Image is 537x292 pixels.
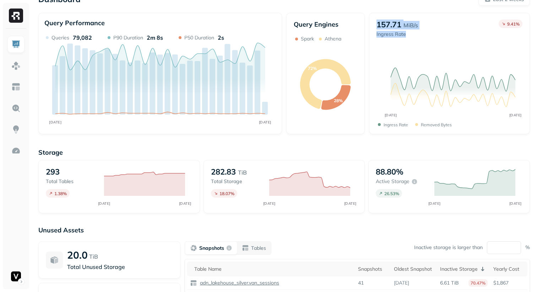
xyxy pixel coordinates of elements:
img: Ryft [9,9,23,23]
div: Table Name [194,266,352,272]
tspan: [DATE] [179,201,191,206]
p: 79,082 [73,34,92,41]
p: Removed bytes [421,122,452,127]
p: 9.41 % [507,21,520,27]
img: Insights [11,125,21,134]
div: Snapshots [358,266,388,272]
p: 18.07 % [219,191,234,196]
p: 157.71 [376,20,401,29]
tspan: [DATE] [344,201,357,206]
p: 2m 8s [147,34,163,41]
p: P90 Duration [113,34,143,41]
p: Queries [51,34,69,41]
p: Inactive Storage [440,266,478,272]
tspan: [DATE] [509,113,521,117]
p: 2s [218,34,224,41]
p: Storage [38,148,530,156]
p: Snapshots [199,245,224,252]
p: Tables [251,245,266,252]
p: Total Unused Storage [67,263,173,271]
div: Oldest Snapshot [394,266,434,272]
p: 293 [46,167,60,177]
text: 28% [334,98,343,103]
p: Total tables [46,178,97,185]
p: 70.47% [468,279,488,287]
p: adn_lakehouse_silver.van_sessions [199,280,279,286]
tspan: [DATE] [509,201,521,206]
p: Query Engines [294,20,357,28]
p: 20.0 [67,249,88,261]
p: Ingress Rate [376,31,418,38]
img: Assets [11,61,21,70]
tspan: [DATE] [98,201,110,206]
p: 41 [358,280,364,286]
p: [DATE] [394,280,409,286]
p: 26.53 % [384,191,399,196]
p: Inactive storage is larger than [414,244,483,251]
img: Dashboard [11,40,21,49]
tspan: [DATE] [259,120,271,125]
img: table [190,280,197,287]
tspan: [DATE] [384,113,397,117]
p: TiB [89,252,98,261]
div: Yearly Cost [493,266,525,272]
img: Asset Explorer [11,82,21,92]
img: Voodoo [11,271,21,281]
p: 6.61 TiB [440,280,459,286]
p: Spark [301,35,314,42]
p: % [525,244,530,251]
p: P50 Duration [184,34,214,41]
a: adn_lakehouse_silver.van_sessions [197,280,279,286]
p: Total storage [211,178,262,185]
tspan: [DATE] [49,120,61,125]
p: $1,867 [493,280,525,286]
p: Ingress Rate [384,122,408,127]
p: Unused Assets [38,226,530,234]
p: TiB [238,168,247,177]
p: MiB/s [403,21,418,29]
img: Optimization [11,146,21,155]
p: Athena [325,35,341,42]
p: 282.83 [211,167,236,177]
p: 88.80% [376,167,403,177]
img: Query Explorer [11,104,21,113]
tspan: [DATE] [428,201,440,206]
p: Active storage [376,178,409,185]
p: Query Performance [44,19,105,27]
p: 1.38 % [54,191,67,196]
tspan: [DATE] [263,201,276,206]
text: 72% [308,66,317,71]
